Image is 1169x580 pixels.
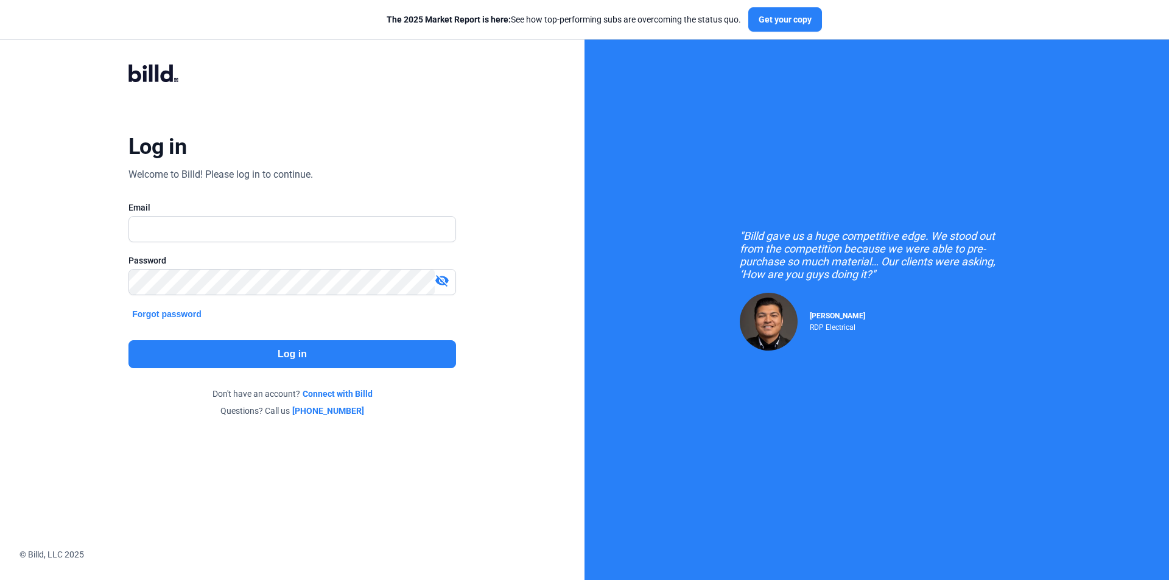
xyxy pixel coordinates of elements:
div: Password [128,254,456,267]
div: Don't have an account? [128,388,456,400]
div: Email [128,201,456,214]
div: Welcome to Billd! Please log in to continue. [128,167,313,182]
button: Log in [128,340,456,368]
a: Connect with Billd [303,388,373,400]
button: Forgot password [128,307,205,321]
mat-icon: visibility_off [435,273,449,288]
div: See how top-performing subs are overcoming the status quo. [387,13,741,26]
div: Questions? Call us [128,405,456,417]
span: The 2025 Market Report is here: [387,15,511,24]
button: Get your copy [748,7,822,32]
a: [PHONE_NUMBER] [292,405,364,417]
div: RDP Electrical [810,320,865,332]
div: Log in [128,133,186,160]
div: "Billd gave us a huge competitive edge. We stood out from the competition because we were able to... [740,229,1014,281]
span: [PERSON_NAME] [810,312,865,320]
img: Raul Pacheco [740,293,798,351]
